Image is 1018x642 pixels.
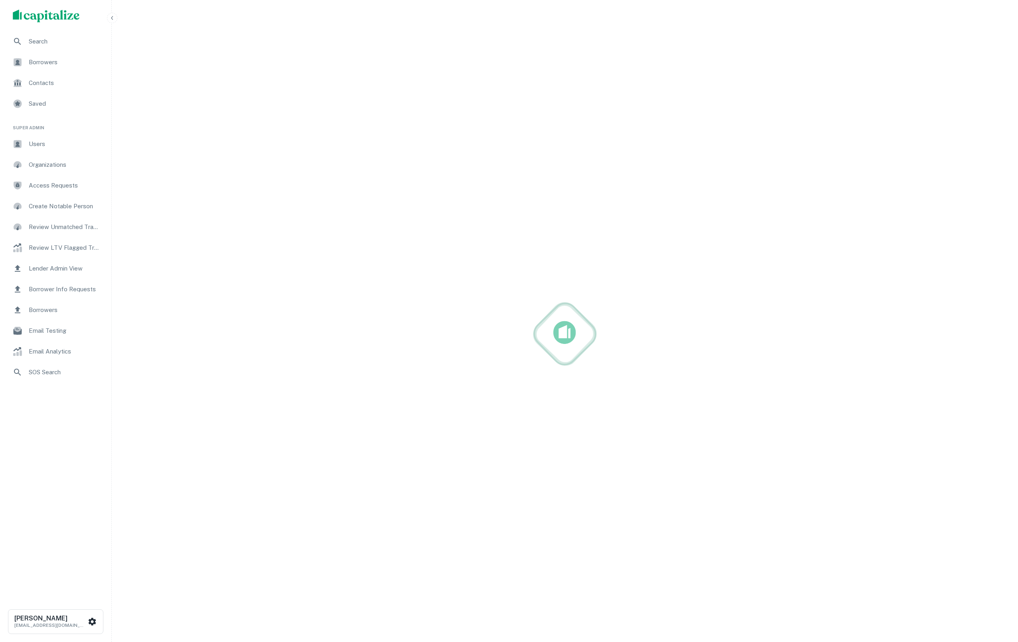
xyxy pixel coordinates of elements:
[6,73,105,93] a: Contacts
[29,78,100,88] span: Contacts
[29,181,100,190] span: Access Requests
[6,321,105,340] a: Email Testing
[29,284,100,294] span: Borrower Info Requests
[29,160,100,170] span: Organizations
[6,53,105,72] a: Borrowers
[29,347,100,356] span: Email Analytics
[29,264,100,273] span: Lender Admin View
[6,363,105,382] a: SOS Search
[13,10,80,22] img: capitalize-logo.png
[6,238,105,257] a: Review LTV Flagged Transactions
[14,615,86,622] h6: [PERSON_NAME]
[29,367,100,377] span: SOS Search
[29,243,100,253] span: Review LTV Flagged Transactions
[8,609,103,634] button: [PERSON_NAME][EMAIL_ADDRESS][DOMAIN_NAME]
[6,217,105,237] a: Review Unmatched Transactions
[29,326,100,336] span: Email Testing
[6,155,105,174] a: Organizations
[6,32,105,51] a: Search
[6,197,105,216] a: Create Notable Person
[29,222,100,232] span: Review Unmatched Transactions
[29,99,100,109] span: Saved
[6,300,105,320] a: Borrowers
[29,305,100,315] span: Borrowers
[29,57,100,67] span: Borrowers
[6,94,105,113] a: Saved
[14,622,86,629] p: [EMAIL_ADDRESS][DOMAIN_NAME]
[6,176,105,195] a: Access Requests
[29,37,100,46] span: Search
[978,578,1018,616] iframe: Chat Widget
[29,201,100,211] span: Create Notable Person
[6,115,105,134] li: Super Admin
[6,342,105,361] a: Email Analytics
[6,280,105,299] a: Borrower Info Requests
[6,259,105,278] a: Lender Admin View
[6,134,105,154] a: Users
[29,139,100,149] span: Users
